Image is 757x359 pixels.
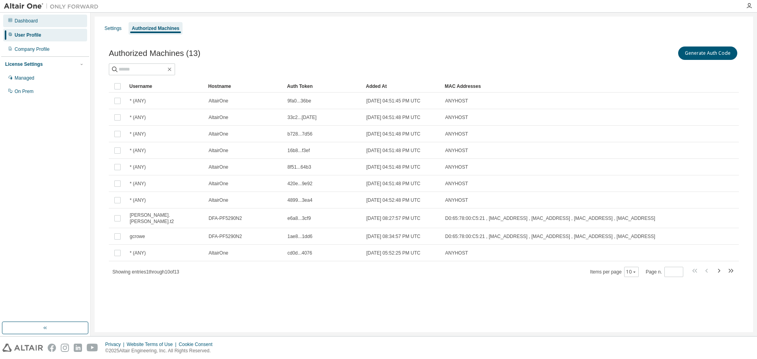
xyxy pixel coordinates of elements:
[366,197,420,203] span: [DATE] 04:52:48 PM UTC
[445,147,468,154] span: ANYHOST
[130,98,146,104] span: * (ANY)
[209,215,242,221] span: DFA-PF5290N2
[209,98,228,104] span: AltairOne
[366,98,420,104] span: [DATE] 04:51:45 PM UTC
[5,61,43,67] div: License Settings
[646,267,683,277] span: Page n.
[445,114,468,121] span: ANYHOST
[15,18,38,24] div: Dashboard
[366,131,420,137] span: [DATE] 04:51:48 PM UTC
[130,164,146,170] span: * (ANY)
[132,25,179,32] div: Authorized Machines
[179,341,217,348] div: Cookie Consent
[208,80,281,93] div: Hostname
[590,267,639,277] span: Items per page
[130,212,201,225] span: [PERSON_NAME].[PERSON_NAME].t2
[209,164,228,170] span: AltairOne
[130,131,146,137] span: * (ANY)
[74,344,82,352] img: linkedin.svg
[209,114,228,121] span: AltairOne
[445,215,655,221] span: D0:65:78:00:C5:21 , [MAC_ADDRESS] , [MAC_ADDRESS] , [MAC_ADDRESS] , [MAC_ADDRESS]
[445,98,468,104] span: ANYHOST
[445,131,468,137] span: ANYHOST
[15,75,34,81] div: Managed
[130,233,145,240] span: gcrowe
[209,250,228,256] span: AltairOne
[287,98,311,104] span: 9fa0...36be
[209,197,228,203] span: AltairOne
[366,164,420,170] span: [DATE] 04:51:48 PM UTC
[130,250,146,256] span: * (ANY)
[287,197,312,203] span: 4899...3ea4
[445,233,655,240] span: D0:65:78:00:C5:21 , [MAC_ADDRESS] , [MAC_ADDRESS] , [MAC_ADDRESS] , [MAC_ADDRESS]
[130,180,146,187] span: * (ANY)
[130,114,146,121] span: * (ANY)
[366,215,420,221] span: [DATE] 08:27:57 PM UTC
[287,131,312,137] span: b728...7d56
[2,344,43,352] img: altair_logo.svg
[15,32,41,38] div: User Profile
[287,233,312,240] span: 1ae8...1dd6
[366,114,420,121] span: [DATE] 04:51:48 PM UTC
[366,233,420,240] span: [DATE] 08:34:57 PM UTC
[287,164,311,170] span: 8f51...64b3
[287,215,311,221] span: e6a8...3cf9
[445,250,468,256] span: ANYHOST
[287,180,312,187] span: 420e...9e92
[287,250,312,256] span: cd0d...4076
[209,131,228,137] span: AltairOne
[366,80,438,93] div: Added At
[287,114,317,121] span: 33c2...[DATE]
[287,147,310,154] span: 16b8...f3ef
[287,80,360,93] div: Auth Token
[87,344,98,352] img: youtube.svg
[445,80,656,93] div: MAC Addresses
[130,197,146,203] span: * (ANY)
[104,25,121,32] div: Settings
[15,88,34,95] div: On Prem
[15,46,50,52] div: Company Profile
[130,147,146,154] span: * (ANY)
[129,80,202,93] div: Username
[366,147,420,154] span: [DATE] 04:51:48 PM UTC
[48,344,56,352] img: facebook.svg
[127,341,179,348] div: Website Terms of Use
[209,233,242,240] span: DFA-PF5290N2
[105,348,217,354] p: © 2025 Altair Engineering, Inc. All Rights Reserved.
[366,250,420,256] span: [DATE] 05:52:25 PM UTC
[366,180,420,187] span: [DATE] 04:51:48 PM UTC
[445,197,468,203] span: ANYHOST
[61,344,69,352] img: instagram.svg
[209,147,228,154] span: AltairOne
[4,2,103,10] img: Altair One
[626,269,637,275] button: 10
[105,341,127,348] div: Privacy
[445,164,468,170] span: ANYHOST
[112,269,179,275] span: Showing entries 1 through 10 of 13
[678,47,737,60] button: Generate Auth Code
[109,49,200,58] span: Authorized Machines (13)
[445,180,468,187] span: ANYHOST
[209,180,228,187] span: AltairOne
